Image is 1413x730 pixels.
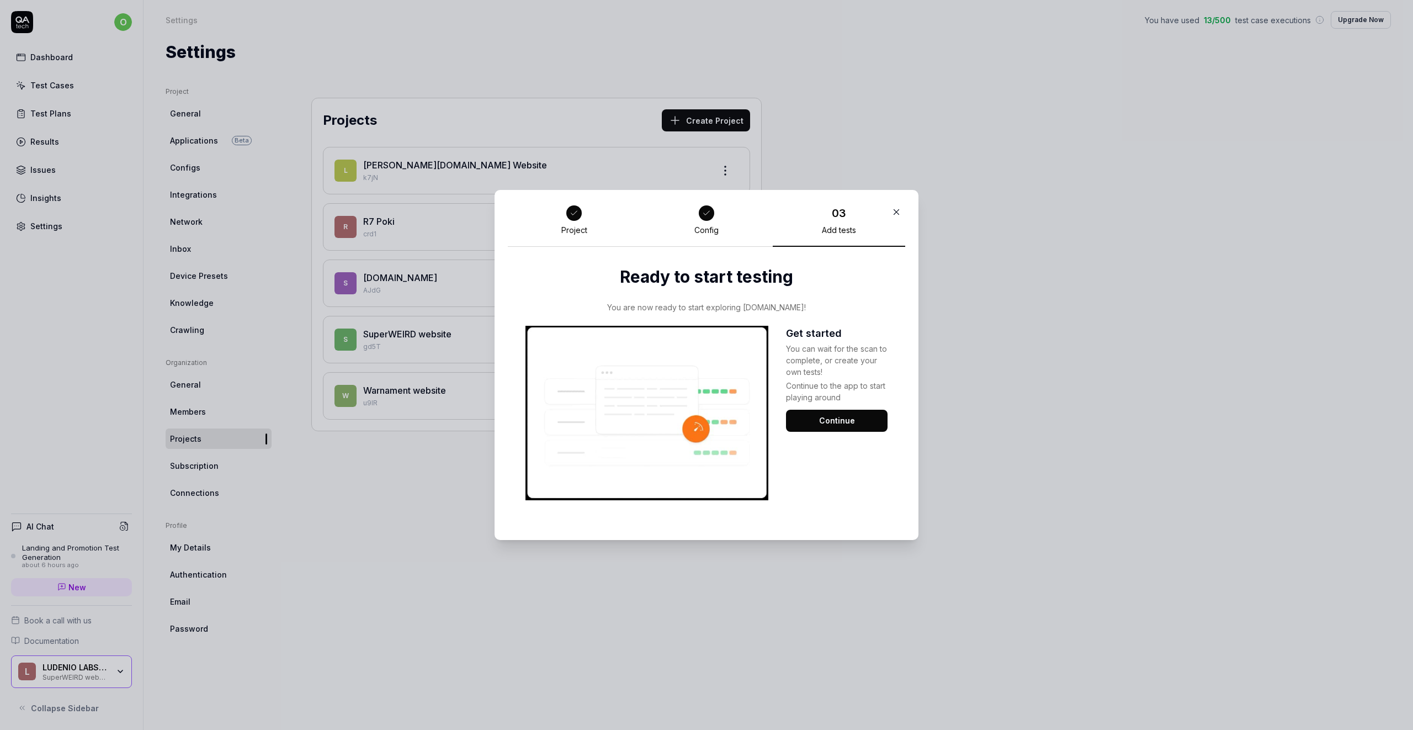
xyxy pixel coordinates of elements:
[822,225,856,235] div: Add tests
[832,205,846,221] div: 03
[561,225,587,235] div: Project
[786,341,888,378] div: You can wait for the scan to complete, or create your own tests!
[786,326,888,341] h3: Get started
[786,410,888,432] button: Continue
[694,225,719,235] div: Config
[888,203,905,221] button: Close Modal
[525,265,888,289] h2: Ready to start testing
[586,303,827,313] div: You are now ready to start exploring [DOMAIN_NAME]!
[786,378,888,403] div: Continue to the app to start playing around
